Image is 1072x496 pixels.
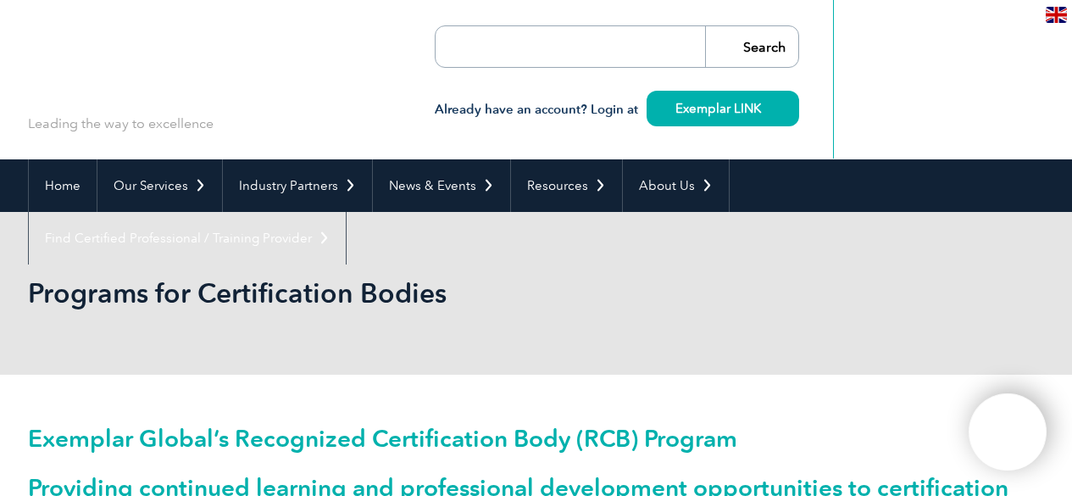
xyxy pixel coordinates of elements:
[647,91,799,126] a: Exemplar LINK
[29,159,97,212] a: Home
[223,159,372,212] a: Industry Partners
[986,411,1029,454] img: svg+xml;nitro-empty-id=MTQxMzoxMTY=-1;base64,PHN2ZyB2aWV3Qm94PSIwIDAgNDAwIDQwMCIgd2lkdGg9IjQwMCIg...
[511,159,622,212] a: Resources
[1046,7,1067,23] img: en
[28,114,214,133] p: Leading the way to excellence
[97,159,222,212] a: Our Services
[705,26,798,67] input: Search
[29,212,346,265] a: Find Certified Professional / Training Provider
[28,280,740,307] h2: Programs for Certification Bodies
[373,159,510,212] a: News & Events
[761,103,770,113] img: svg+xml;nitro-empty-id=MzQ0OjIzMg==-1;base64,PHN2ZyB2aWV3Qm94PSIwIDAgMTEgMTEiIHdpZHRoPSIxMSIgaGVp...
[28,426,1045,451] h1: Exemplar Global’s Recognized Certification Body (RCB) Program
[623,159,729,212] a: About Us
[435,99,799,120] h3: Already have an account? Login at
